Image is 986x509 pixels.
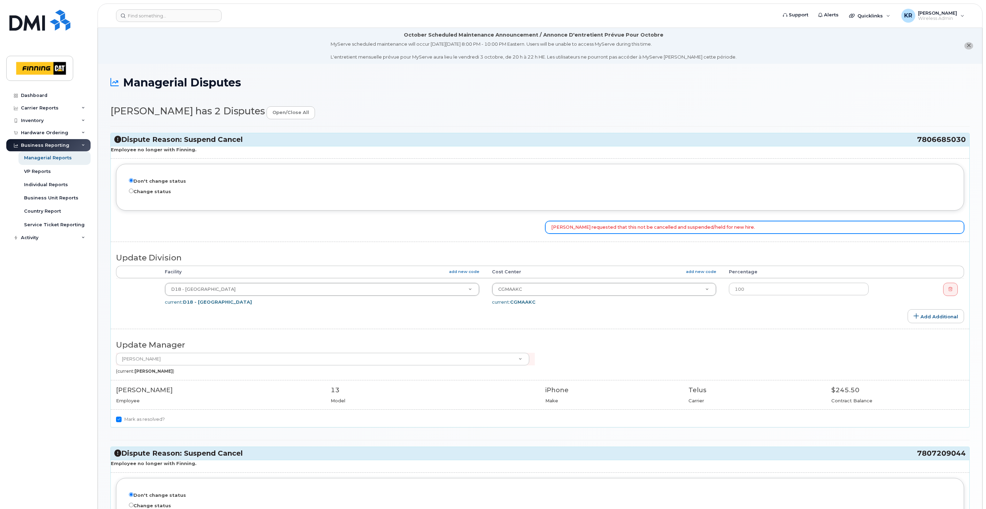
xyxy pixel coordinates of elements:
div: MyServe scheduled maintenance will occur [DATE][DATE] 8:00 PM - 10:00 PM Eastern. Users will be u... [331,41,737,60]
h2: [PERSON_NAME] has 2 Disputes [110,106,970,119]
h3: Dispute Reason: Suspend Cancel [114,135,966,144]
div: $245.50 [831,386,964,395]
a: add new code [686,269,716,275]
input: Don't change status [129,178,133,183]
label: Change status [129,501,171,509]
div: Contract Balance [831,397,964,404]
strong: [PERSON_NAME] [134,369,173,374]
label: Don't change status [129,177,186,184]
div: Make [545,397,678,404]
h3: Update Division [116,253,964,262]
a: D18 - [GEOGRAPHIC_DATA] [165,283,479,296]
label: Don't change status [129,491,186,499]
span: [PERSON_NAME] [118,356,161,362]
a: Add Additional [908,309,964,323]
label: Mark as resolved? [116,415,165,424]
strong: Employee no longer with Finning. [111,147,197,152]
small: (current: ) [116,369,174,374]
th: Percentage [723,266,875,278]
a: add new code [449,269,479,275]
div: Employee [116,397,320,404]
h3: Update Manager [116,341,964,349]
strong: D18 - [GEOGRAPHIC_DATA] [183,299,252,305]
span: current: [165,299,252,305]
span: 7807209044 [917,449,966,458]
input: Don't change status [129,492,133,497]
a: CGMAAKC [492,283,716,296]
div: Model [331,397,535,404]
strong: CGMAAKC [510,299,536,305]
button: close notification [964,42,973,50]
a: [PERSON_NAME] [116,353,529,365]
input: Change status [129,189,133,193]
label: Change status [129,187,171,195]
div: Carrier [688,397,821,404]
div: 13 [331,386,535,395]
h1: Managerial Disputes [110,76,970,89]
div: iPhone [545,386,678,395]
th: Cost Center [486,266,723,278]
span: 7806685030 [917,135,966,144]
iframe: Messenger Launcher [956,479,981,504]
span: CGMAAKC [498,287,522,292]
h3: Dispute Reason: Suspend Cancel [114,449,966,458]
div: October Scheduled Maintenance Announcement / Annonce D'entretient Prévue Pour Octobre [404,31,663,39]
input: Mark as resolved? [116,417,122,422]
span: current: [492,299,536,305]
strong: Employee no longer with Finning. [111,461,197,466]
span: D18 - Edmonton West [171,287,236,292]
a: open/close all [267,106,315,119]
th: Facility [159,266,486,278]
input: Change status [129,503,133,507]
input: Comment [545,221,964,234]
div: Telus [688,386,821,395]
div: [PERSON_NAME] [116,386,320,395]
